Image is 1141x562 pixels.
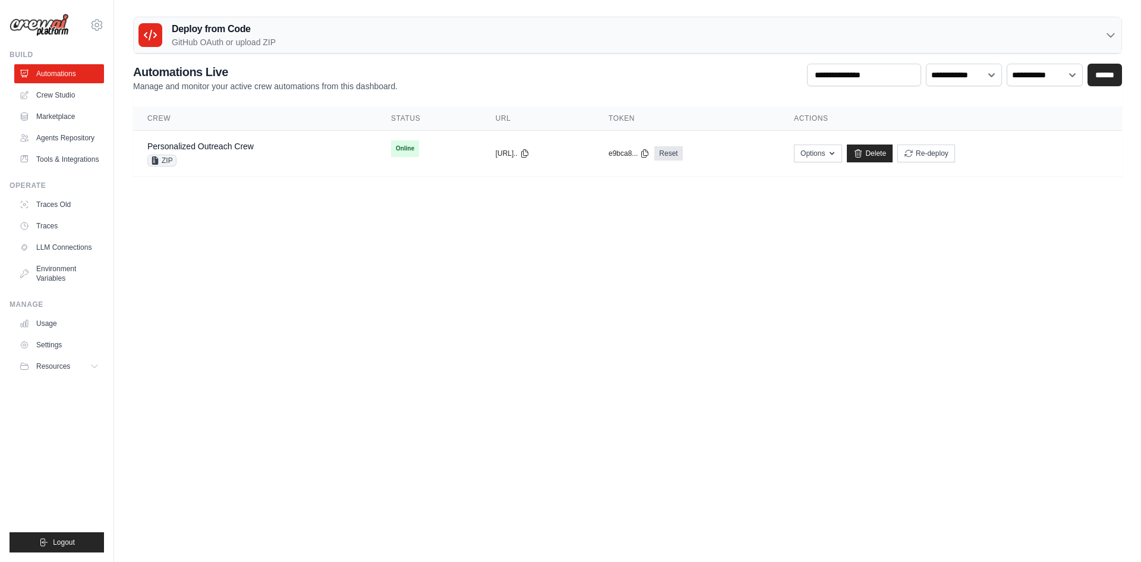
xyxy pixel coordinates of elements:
[377,106,481,131] th: Status
[147,155,176,167] span: ZIP
[14,64,104,83] a: Automations
[594,106,780,131] th: Token
[53,538,75,547] span: Logout
[14,107,104,126] a: Marketplace
[10,181,104,190] div: Operate
[10,300,104,309] div: Manage
[1082,505,1141,562] iframe: Chat Widget
[14,86,104,105] a: Crew Studio
[10,532,104,552] button: Logout
[847,145,893,162] a: Delete
[654,146,682,161] a: Reset
[14,150,104,169] a: Tools & Integrations
[133,64,398,80] h2: Automations Live
[14,335,104,354] a: Settings
[172,22,276,36] h3: Deploy from Code
[794,145,842,162] button: Options
[391,140,419,157] span: Online
[172,36,276,48] p: GitHub OAuth or upload ZIP
[14,195,104,214] a: Traces Old
[36,362,70,371] span: Resources
[14,259,104,288] a: Environment Variables
[14,238,104,257] a: LLM Connections
[10,14,69,37] img: Logo
[133,106,377,131] th: Crew
[897,145,955,162] button: Re-deploy
[147,142,254,151] a: Personalized Outreach Crew
[14,314,104,333] a: Usage
[481,106,594,131] th: URL
[609,149,650,158] button: e9bca8...
[14,128,104,147] a: Agents Repository
[14,216,104,236] a: Traces
[10,50,104,59] div: Build
[133,80,398,92] p: Manage and monitor your active crew automations from this dashboard.
[14,357,104,376] button: Resources
[780,106,1122,131] th: Actions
